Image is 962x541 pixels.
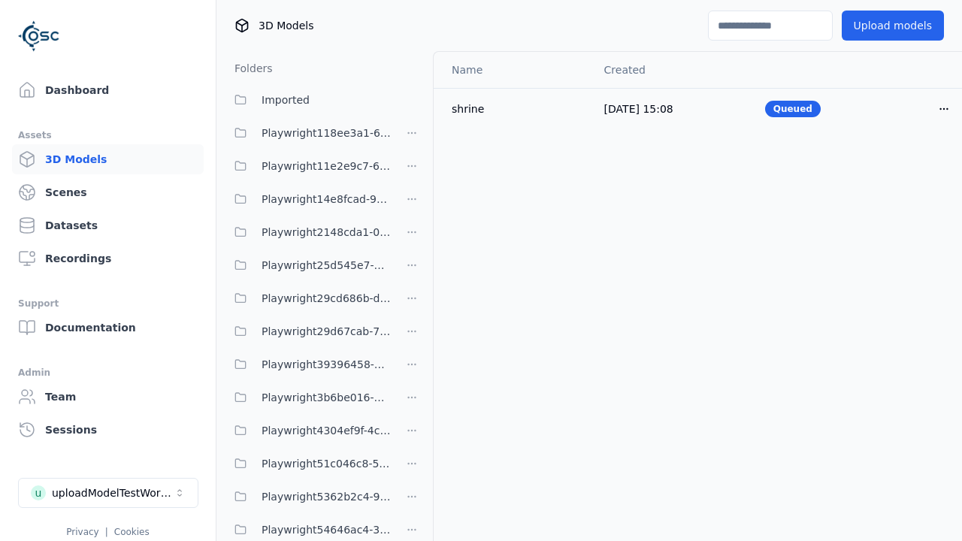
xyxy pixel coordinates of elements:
[225,184,391,214] button: Playwright14e8fcad-9ce8-4c9f-9ba9-3f066997ed84
[18,364,198,382] div: Admin
[18,15,60,57] img: Logo
[225,449,391,479] button: Playwright51c046c8-5659-4972-8464-ababfe350e5f
[12,144,204,174] a: 3D Models
[114,527,150,537] a: Cookies
[262,422,391,440] span: Playwright4304ef9f-4cbf-49b7-a41b-f77e3bae574e
[842,11,944,41] button: Upload models
[225,151,391,181] button: Playwright11e2e9c7-6c23-4ce7-ac48-ea95a4ff6a43
[66,527,98,537] a: Privacy
[225,250,391,280] button: Playwright25d545e7-ff08-4d3b-b8cd-ba97913ee80b
[262,190,391,208] span: Playwright14e8fcad-9ce8-4c9f-9ba9-3f066997ed84
[12,75,204,105] a: Dashboard
[262,322,391,340] span: Playwright29d67cab-7655-4a15-9701-4b560da7f167
[18,126,198,144] div: Assets
[225,482,391,512] button: Playwright5362b2c4-9858-4dfc-93da-b224e6ecd36a
[765,101,821,117] div: Queued
[225,416,391,446] button: Playwright4304ef9f-4cbf-49b7-a41b-f77e3bae574e
[225,283,391,313] button: Playwright29cd686b-d0c9-4777-aa54-1065c8c7cee8
[262,124,391,142] span: Playwright118ee3a1-6e25-456a-9a29-0f34eaed349c
[262,157,391,175] span: Playwright11e2e9c7-6c23-4ce7-ac48-ea95a4ff6a43
[262,355,391,373] span: Playwright39396458-2985-42cf-8e78-891847c6b0fc
[262,91,310,109] span: Imported
[262,256,391,274] span: Playwright25d545e7-ff08-4d3b-b8cd-ba97913ee80b
[225,61,273,76] h3: Folders
[262,289,391,307] span: Playwright29cd686b-d0c9-4777-aa54-1065c8c7cee8
[225,349,391,379] button: Playwright39396458-2985-42cf-8e78-891847c6b0fc
[225,85,424,115] button: Imported
[52,485,174,500] div: uploadModelTestWorkspace
[225,217,391,247] button: Playwright2148cda1-0135-4eee-9a3e-ba7e638b60a6
[225,118,391,148] button: Playwright118ee3a1-6e25-456a-9a29-0f34eaed349c
[262,455,391,473] span: Playwright51c046c8-5659-4972-8464-ababfe350e5f
[262,521,391,539] span: Playwright54646ac4-3a57-4777-8e27-fe2643ff521d
[604,103,673,115] span: [DATE] 15:08
[31,485,46,500] div: u
[259,18,313,33] span: 3D Models
[225,316,391,346] button: Playwright29d67cab-7655-4a15-9701-4b560da7f167
[12,313,204,343] a: Documentation
[105,527,108,537] span: |
[12,243,204,274] a: Recordings
[434,52,592,88] th: Name
[18,295,198,313] div: Support
[452,101,580,116] div: shrine
[12,210,204,240] a: Datasets
[12,177,204,207] a: Scenes
[592,52,753,88] th: Created
[262,488,391,506] span: Playwright5362b2c4-9858-4dfc-93da-b224e6ecd36a
[12,382,204,412] a: Team
[225,382,391,413] button: Playwright3b6be016-a630-4ca3-92e7-a43ae52b5237
[262,223,391,241] span: Playwright2148cda1-0135-4eee-9a3e-ba7e638b60a6
[262,388,391,407] span: Playwright3b6be016-a630-4ca3-92e7-a43ae52b5237
[18,478,198,508] button: Select a workspace
[12,415,204,445] a: Sessions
